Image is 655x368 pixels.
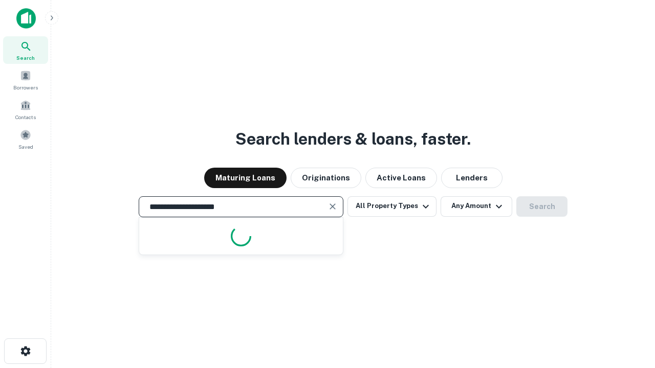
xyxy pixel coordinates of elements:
[13,83,38,91] span: Borrowers
[441,168,503,188] button: Lenders
[441,196,512,217] button: Any Amount
[291,168,361,188] button: Originations
[3,36,48,64] a: Search
[604,286,655,335] iframe: Chat Widget
[204,168,287,188] button: Maturing Loans
[3,66,48,94] a: Borrowers
[3,125,48,153] a: Saved
[18,143,33,151] span: Saved
[16,8,36,29] img: capitalize-icon.png
[16,54,35,62] span: Search
[365,168,437,188] button: Active Loans
[15,113,36,121] span: Contacts
[347,196,436,217] button: All Property Types
[325,199,340,214] button: Clear
[3,96,48,123] a: Contacts
[235,127,471,151] h3: Search lenders & loans, faster.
